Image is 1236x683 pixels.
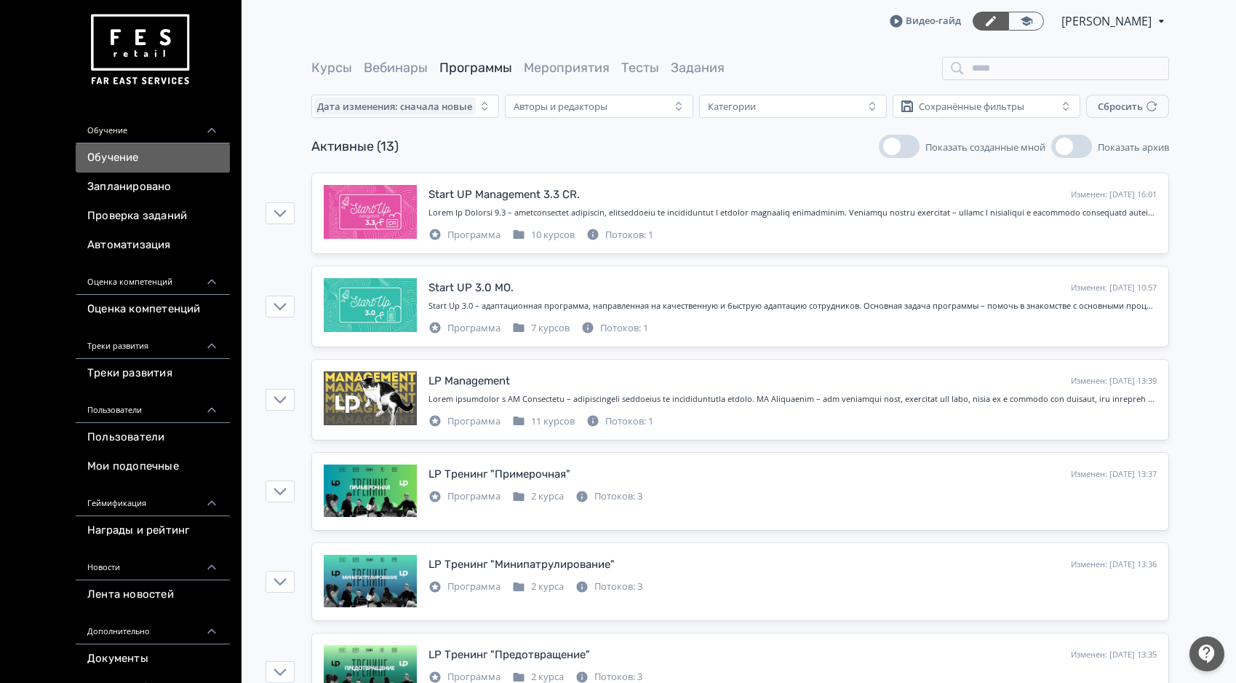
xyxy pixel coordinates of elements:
[505,95,693,118] button: Авторы и редакторы
[76,609,230,644] div: Дополнительно
[428,321,501,336] div: Программа
[512,228,575,242] div: 10 курсов
[76,452,230,481] a: Мои подопечные
[428,580,501,594] div: Программа
[364,60,428,76] a: Вебинары
[1061,12,1154,30] span: Ксения Романова
[428,280,514,296] div: Start UP 3.0 МО.
[428,207,1157,219] div: Start Up Manager 3.3 – адаптационная программа, направленная на качественную и быструю адаптацию ...
[428,556,615,573] div: LP Тренинг "Минипатрулирование"
[428,414,501,429] div: Программа
[76,516,230,545] a: Награды и рейтинг
[317,100,472,112] span: Дата изменения: сначала новые
[428,647,590,663] div: LP Тренинг "Предотвращение"
[1071,558,1157,571] div: Изменен: [DATE] 13:36
[76,202,230,231] a: Проверка заданий
[890,14,961,28] a: Видео-гайд
[524,60,610,76] a: Мероприятия
[893,95,1080,118] button: Сохранённые фильтры
[76,143,230,173] a: Обучение
[1086,95,1169,118] button: Сбросить
[919,100,1024,112] div: Сохранённые фильтры
[586,228,653,242] div: Потоков: 1
[699,95,887,118] button: Категории
[76,359,230,388] a: Треки развития
[1008,12,1044,31] a: Переключиться в режим ученика
[512,580,564,594] div: 2 курса
[581,321,648,336] div: Потоков: 1
[1071,649,1157,661] div: Изменен: [DATE] 13:35
[76,231,230,260] a: Автоматизация
[76,545,230,580] div: Новости
[439,60,512,76] a: Программы
[311,95,499,118] button: Дата изменения: сначала новые
[512,414,575,429] div: 11 курсов
[671,60,725,76] a: Задания
[1071,189,1157,201] div: Изменен: [DATE] 16:01
[514,100,607,112] div: Авторы и редакторы
[621,60,659,76] a: Тесты
[708,100,756,112] div: Категории
[428,186,580,203] div: Start UP Management 3.3 СR.
[428,300,1157,312] div: Start Up 3.0 – адаптационная программа, направленная на качественную и быструю адаптацию сотрудни...
[76,108,230,143] div: Обучение
[1071,468,1157,481] div: Изменен: [DATE] 13:37
[76,481,230,516] div: Геймификация
[76,644,230,674] a: Документы
[925,141,1045,154] span: Показать созданные мной
[76,324,230,359] div: Треки развития
[575,489,642,504] div: Потоков: 3
[1071,375,1157,387] div: Изменен: [DATE] 13:39
[575,580,642,594] div: Потоков: 3
[311,137,399,157] div: Активные (13)
[428,393,1157,406] div: Добро пожаловать в LP Management – адаптационная программа по предотвращению потерь. LP Managemen...
[428,228,501,242] div: Программа
[512,489,564,504] div: 2 курса
[428,466,570,483] div: LP Тренинг "Примерочная"
[87,9,192,91] img: https://files.teachbase.ru/system/account/57463/logo/medium-936fc5084dd2c598f50a98b9cbe0469a.png
[1071,282,1157,294] div: Изменен: [DATE] 10:57
[1098,141,1169,154] span: Показать архив
[76,173,230,202] a: Запланировано
[76,423,230,452] a: Пользователи
[76,295,230,324] a: Оценка компетенций
[586,414,653,429] div: Потоков: 1
[512,321,570,336] div: 7 курсов
[76,580,230,609] a: Лента новостей
[428,373,510,390] div: LP Management
[428,489,501,504] div: Программа
[76,388,230,423] div: Пользователи
[311,60,352,76] a: Курсы
[76,260,230,295] div: Оценка компетенций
